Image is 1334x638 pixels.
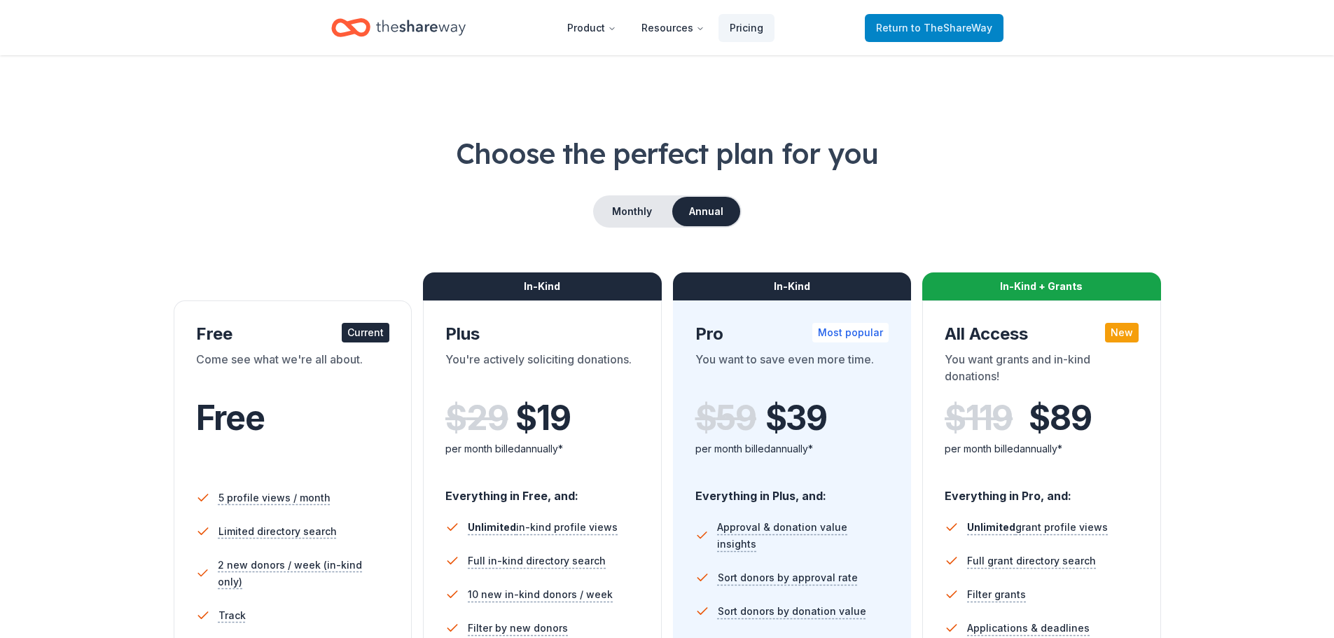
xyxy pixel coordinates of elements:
[1029,398,1091,438] span: $ 89
[718,14,774,42] a: Pricing
[672,197,740,226] button: Annual
[945,476,1139,505] div: Everything in Pro, and:
[445,476,639,505] div: Everything in Free, and:
[595,197,669,226] button: Monthly
[445,323,639,345] div: Plus
[218,557,389,590] span: 2 new donors / week (in-kind only)
[695,441,889,457] div: per month billed annually*
[468,586,613,603] span: 10 new in-kind donors / week
[556,11,774,44] nav: Main
[967,620,1090,637] span: Applications & deadlines
[718,603,866,620] span: Sort donors by donation value
[445,441,639,457] div: per month billed annually*
[218,490,331,506] span: 5 profile views / month
[468,620,568,637] span: Filter by new donors
[468,521,618,533] span: in-kind profile views
[445,351,639,390] div: You're actively soliciting donations.
[865,14,1003,42] a: Returnto TheShareWay
[673,272,912,300] div: In-Kind
[468,553,606,569] span: Full in-kind directory search
[515,398,570,438] span: $ 19
[967,521,1108,533] span: grant profile views
[765,398,827,438] span: $ 39
[695,476,889,505] div: Everything in Plus, and:
[945,351,1139,390] div: You want grants and in-kind donations!
[695,323,889,345] div: Pro
[196,351,390,390] div: Come see what we're all about.
[718,569,858,586] span: Sort donors by approval rate
[812,323,889,342] div: Most popular
[695,351,889,390] div: You want to save even more time.
[630,14,716,42] button: Resources
[468,521,516,533] span: Unlimited
[331,11,466,44] a: Home
[967,553,1096,569] span: Full grant directory search
[218,607,246,624] span: Track
[911,22,992,34] span: to TheShareWay
[922,272,1161,300] div: In-Kind + Grants
[342,323,389,342] div: Current
[556,14,627,42] button: Product
[945,441,1139,457] div: per month billed annually*
[218,523,337,540] span: Limited directory search
[945,323,1139,345] div: All Access
[967,586,1026,603] span: Filter grants
[423,272,662,300] div: In-Kind
[196,323,390,345] div: Free
[876,20,992,36] span: Return
[56,134,1278,173] h1: Choose the perfect plan for you
[717,519,889,553] span: Approval & donation value insights
[967,521,1015,533] span: Unlimited
[196,397,265,438] span: Free
[1105,323,1139,342] div: New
